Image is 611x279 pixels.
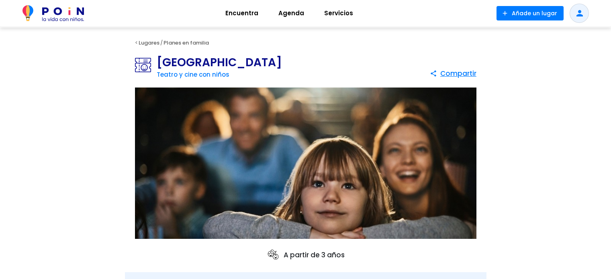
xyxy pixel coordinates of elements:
[163,39,209,47] a: Planes en familia
[157,70,229,79] a: Teatro y cine con niños
[135,57,157,73] img: Teatro y cine con niños
[125,37,486,49] div: < /
[268,4,314,23] a: Agenda
[157,57,282,68] h1: [GEOGRAPHIC_DATA]
[135,88,476,239] img: Teatro Bululú
[22,5,84,21] img: POiN
[139,39,159,47] a: Lugares
[267,248,345,261] p: A partir de 3 años
[321,7,357,20] span: Servicios
[430,66,476,81] button: Compartir
[314,4,363,23] a: Servicios
[267,248,280,261] img: ages icon
[222,7,262,20] span: Encuentra
[497,6,564,20] button: Añade un lugar
[275,7,308,20] span: Agenda
[215,4,268,23] a: Encuentra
